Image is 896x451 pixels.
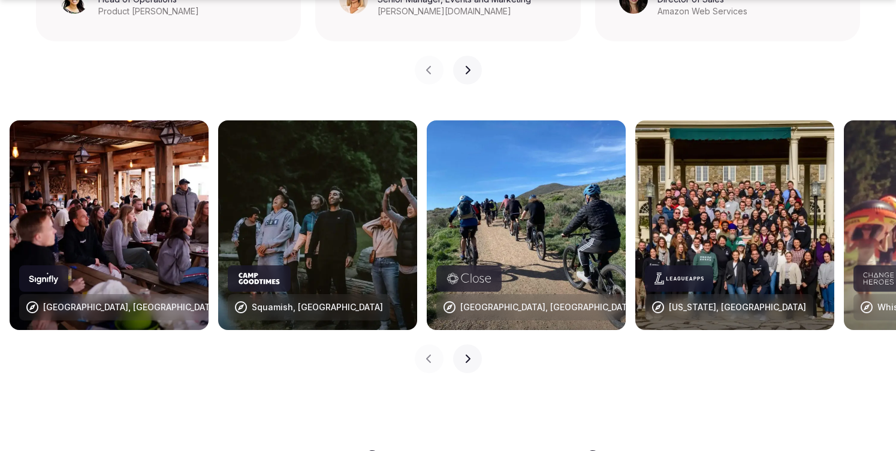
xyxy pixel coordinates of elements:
[669,301,806,313] div: [US_STATE], [GEOGRAPHIC_DATA]
[635,120,834,330] img: New York, USA
[654,273,704,284] svg: LeagueApps company logo
[218,120,417,330] img: Squamish, Canada
[29,273,59,284] svg: Signify company logo
[427,120,626,330] img: Lombardy, Italy
[43,301,218,313] div: [GEOGRAPHIC_DATA], [GEOGRAPHIC_DATA]
[252,301,383,313] div: Squamish, [GEOGRAPHIC_DATA]
[98,5,199,17] div: Product [PERSON_NAME]
[460,301,635,313] div: [GEOGRAPHIC_DATA], [GEOGRAPHIC_DATA]
[657,5,747,17] div: Amazon Web Services
[10,120,209,330] img: Alentejo, Portugal
[378,5,531,17] div: [PERSON_NAME][DOMAIN_NAME]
